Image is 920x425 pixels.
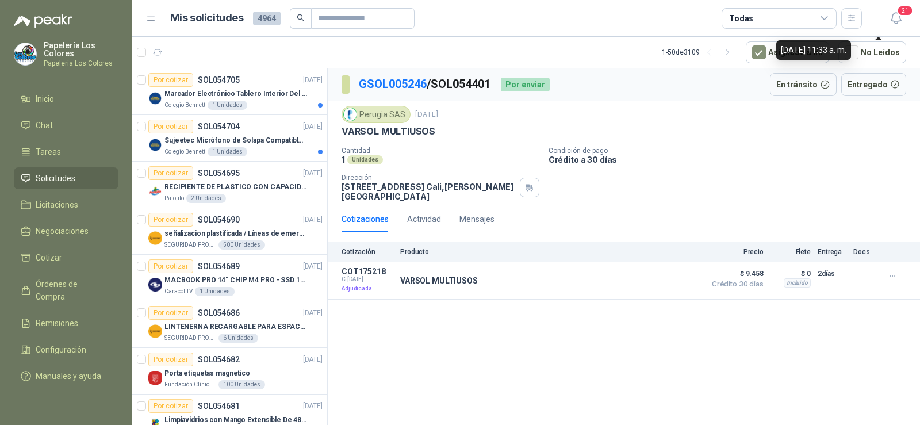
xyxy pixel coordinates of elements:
[208,101,247,110] div: 1 Unidades
[342,174,515,182] p: Dirección
[164,228,308,239] p: señalizacion plastificada / Líneas de emergencia
[148,185,162,198] img: Company Logo
[342,276,393,283] span: C: [DATE]
[148,399,193,413] div: Por cotizar
[14,114,118,136] a: Chat
[407,213,441,225] div: Actividad
[303,354,323,365] p: [DATE]
[132,115,327,162] a: Por cotizarSOL054704[DATE] Company LogoSujeetec Micrófono de Solapa Compatible con AKG [PERSON_NA...
[14,247,118,269] a: Cotizar
[459,213,494,225] div: Mensajes
[342,248,393,256] p: Cotización
[897,5,913,16] span: 21
[148,73,193,87] div: Por cotizar
[148,259,193,273] div: Por cotizar
[164,182,308,193] p: RECIPIENTE DE PLASTICO CON CAPACIDAD DE 1.8 LT PARA LA EXTRACCIÓN MANUAL DE LIQUIDOS
[853,248,876,256] p: Docs
[342,267,393,276] p: COT175218
[885,8,906,29] button: 21
[14,339,118,361] a: Configuración
[132,208,327,255] a: Por cotizarSOL054690[DATE] Company Logoseñalizacion plastificada / Líneas de emergenciaSEGURIDAD ...
[186,194,226,203] div: 2 Unidades
[303,121,323,132] p: [DATE]
[132,301,327,348] a: Por cotizarSOL054686[DATE] Company LogoLINTENERNA RECARGABLE PARA ESPACIOS ABIERTOS 100-120MTSSEG...
[706,248,764,256] p: Precio
[662,43,737,62] div: 1 - 50 de 3109
[36,251,62,264] span: Cotizar
[14,88,118,110] a: Inicio
[14,43,36,65] img: Company Logo
[148,371,162,385] img: Company Logo
[132,68,327,115] a: Por cotizarSOL054705[DATE] Company LogoMarcador Electrónico Tablero Interior Del Día Del Juego Pa...
[164,101,205,110] p: Colegio Bennett
[148,231,162,245] img: Company Logo
[342,213,389,225] div: Cotizaciones
[784,278,811,288] div: Incluido
[148,324,162,338] img: Company Logo
[164,147,205,156] p: Colegio Bennett
[148,120,193,133] div: Por cotizar
[303,215,323,225] p: [DATE]
[44,41,118,58] p: Papelería Los Colores
[164,321,308,332] p: LINTENERNA RECARGABLE PARA ESPACIOS ABIERTOS 100-120MTS
[36,93,54,105] span: Inicio
[36,317,78,330] span: Remisiones
[218,334,258,343] div: 6 Unidades
[303,75,323,86] p: [DATE]
[44,60,118,67] p: Papeleria Los Colores
[770,267,811,281] p: $ 0
[132,162,327,208] a: Por cotizarSOL054695[DATE] Company LogoRECIPIENTE DE PLASTICO CON CAPACIDAD DE 1.8 LT PARA LA EXT...
[342,106,411,123] div: Perugia SAS
[303,168,323,179] p: [DATE]
[195,287,235,296] div: 1 Unidades
[400,248,699,256] p: Producto
[359,77,427,91] a: GSOL005246
[164,89,308,99] p: Marcador Electrónico Tablero Interior Del Día Del Juego Para Luchar, El Baloncesto O El Voleibol
[14,14,72,28] img: Logo peakr
[342,155,345,164] p: 1
[818,248,846,256] p: Entrega
[706,267,764,281] span: $ 9.458
[36,370,101,382] span: Manuales y ayuda
[303,401,323,412] p: [DATE]
[706,281,764,288] span: Crédito 30 días
[164,287,193,296] p: Caracol TV
[164,380,216,389] p: Fundación Clínica Shaio
[208,147,247,156] div: 1 Unidades
[36,119,53,132] span: Chat
[347,155,383,164] div: Unidades
[164,368,250,379] p: Porta etiquetas magnetico
[818,267,846,281] p: 2 días
[344,108,356,121] img: Company Logo
[148,213,193,227] div: Por cotizar
[400,276,478,285] p: VARSOL MULTIUSOS
[729,12,753,25] div: Todas
[303,261,323,272] p: [DATE]
[132,348,327,395] a: Por cotizarSOL054682[DATE] Company LogoPorta etiquetas magneticoFundación Clínica Shaio100 Unidades
[549,147,915,155] p: Condición de pago
[342,182,515,201] p: [STREET_ADDRESS] Cali , [PERSON_NAME][GEOGRAPHIC_DATA]
[36,146,61,158] span: Tareas
[148,138,162,152] img: Company Logo
[198,355,240,363] p: SOL054682
[36,198,78,211] span: Licitaciones
[164,135,308,146] p: Sujeetec Micrófono de Solapa Compatible con AKG [PERSON_NAME] Transmisor inalámbrico -
[342,147,539,155] p: Cantidad
[36,225,89,238] span: Negociaciones
[14,312,118,334] a: Remisiones
[14,194,118,216] a: Licitaciones
[198,262,240,270] p: SOL054689
[36,343,86,356] span: Configuración
[253,12,281,25] span: 4964
[164,275,308,286] p: MACBOOK PRO 14" CHIP M4 PRO - SSD 1TB RAM 24GB
[342,125,435,137] p: VARSOL MULTIUSOS
[14,273,118,308] a: Órdenes de Compra
[36,172,75,185] span: Solicitudes
[148,166,193,180] div: Por cotizar
[148,278,162,292] img: Company Logo
[198,122,240,131] p: SOL054704
[164,240,216,250] p: SEGURIDAD PROVISER LTDA
[198,216,240,224] p: SOL054690
[218,240,265,250] div: 500 Unidades
[359,75,492,93] p: / SOL054401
